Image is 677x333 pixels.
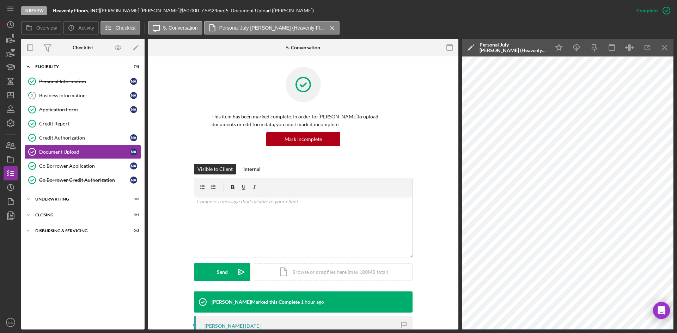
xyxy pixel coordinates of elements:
div: | [53,8,100,13]
a: 2Business InformationNA [25,88,141,103]
div: Visible to Client [197,164,233,174]
div: Open Intercom Messenger [653,302,670,319]
div: Eligibility [35,64,122,69]
div: 7 / 8 [127,64,139,69]
a: Credit Report [25,117,141,131]
a: Co Borrower ApplicationNA [25,159,141,173]
div: Business Information [39,93,130,98]
div: N A [130,148,137,155]
label: Checklist [116,25,136,31]
button: Mark Incomplete [266,132,340,146]
div: 0 / 4 [127,213,139,217]
div: Disbursing & Servicing [35,229,122,233]
span: $50,000 [181,7,199,13]
div: N A [130,78,137,85]
tspan: 2 [31,93,33,98]
label: Personal July [PERSON_NAME] (Heavenly Floors, INC) Document Upload 20250809.pdf [219,25,325,31]
button: Overview [21,21,61,35]
div: N A [130,92,137,99]
time: 2025-09-05 19:33 [301,299,324,305]
div: Co Borrower Application [39,163,130,169]
div: Internal [243,164,261,174]
div: Closing [35,213,122,217]
button: Personal July [PERSON_NAME] (Heavenly Floors, INC) Document Upload 20250809.pdf [204,21,340,35]
p: This item has been marked complete. In order for [PERSON_NAME] to upload documents or edit form d... [212,113,395,129]
label: 5. Conversation [163,25,198,31]
b: Heavenly Floors, INC [53,7,99,13]
button: Activity [63,21,98,35]
button: 5. Conversation [148,21,202,35]
div: Co Borrower Credit Authorization [39,177,130,183]
div: Underwriting [35,197,122,201]
div: | 5. Document Upload ([PERSON_NAME]) [224,8,314,13]
div: Complete [636,4,658,18]
div: 24 mo [212,8,224,13]
div: [PERSON_NAME] Marked this Complete [212,299,300,305]
div: [PERSON_NAME] [PERSON_NAME] | [100,8,181,13]
a: Credit AuthorizationNA [25,131,141,145]
div: 0 / 3 [127,229,139,233]
a: Application FormNA [25,103,141,117]
div: In Review [21,6,47,15]
div: 7.5 % [201,8,212,13]
label: Overview [36,25,57,31]
div: 5. Conversation [286,45,320,50]
button: Complete [629,4,673,18]
button: Checklist [100,21,140,35]
div: N A [130,106,137,113]
time: 2025-08-09 22:02 [245,323,261,329]
div: Personal July [PERSON_NAME] (Heavenly Floors, INC) Document Upload 20250809.pdf [480,42,547,53]
div: Mark Incomplete [285,132,322,146]
a: Personal InformationNA [25,74,141,88]
div: N A [130,134,137,141]
div: Credit Authorization [39,135,130,141]
text: CS [8,321,13,325]
div: Personal Information [39,79,130,84]
label: Activity [78,25,94,31]
a: Co Borrower Credit AuthorizationNA [25,173,141,187]
div: Document Upload [39,149,130,155]
div: Application Form [39,107,130,112]
div: N A [130,177,137,184]
div: 0 / 3 [127,197,139,201]
button: Internal [240,164,264,174]
div: Checklist [73,45,93,50]
div: Send [217,263,228,281]
div: [PERSON_NAME] [205,323,244,329]
button: CS [4,315,18,329]
div: Credit Report [39,121,141,127]
div: N A [130,162,137,169]
a: Document UploadNA [25,145,141,159]
button: Send [194,263,250,281]
button: Visible to Client [194,164,236,174]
